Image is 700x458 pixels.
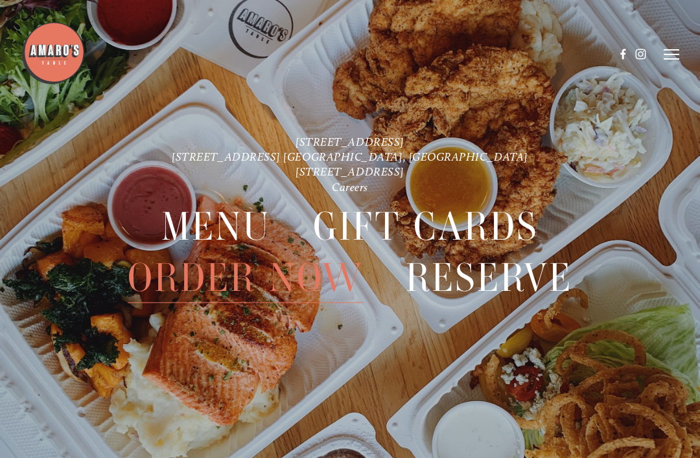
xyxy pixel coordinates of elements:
a: Gift Cards [313,201,538,251]
a: Order Now [128,253,364,303]
a: Careers [332,179,368,193]
img: Amaro's Table [21,21,86,86]
a: [STREET_ADDRESS] [296,165,404,178]
a: [STREET_ADDRESS] [GEOGRAPHIC_DATA], [GEOGRAPHIC_DATA] [172,150,528,163]
a: Reserve [406,253,572,303]
a: Menu [161,201,271,251]
a: [STREET_ADDRESS] [296,134,404,148]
